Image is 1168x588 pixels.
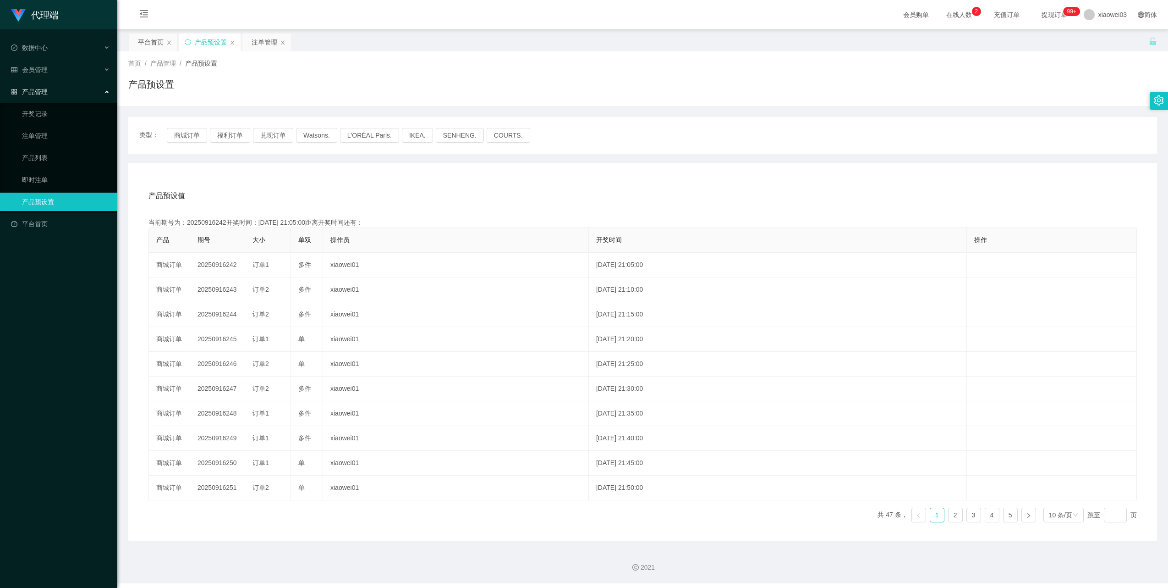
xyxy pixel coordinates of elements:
[589,302,967,327] td: [DATE] 21:15:00
[166,40,172,45] i: 图标: close
[190,401,245,426] td: 20250916248
[596,236,622,244] span: 开奖时间
[589,327,967,352] td: [DATE] 21:20:00
[190,377,245,401] td: 20250916247
[972,7,981,16] sup: 2
[298,410,311,417] span: 多件
[252,360,269,367] span: 订单2
[330,236,350,244] span: 操作员
[11,9,26,22] img: logo.9652507e.png
[967,508,981,522] a: 3
[298,261,311,268] span: 多件
[149,327,190,352] td: 商城订单
[916,513,921,518] i: 图标: left
[930,508,944,522] li: 1
[149,302,190,327] td: 商城订单
[210,128,250,143] button: 福利订单
[11,88,48,95] span: 产品管理
[1049,508,1072,522] div: 10 条/页
[167,128,207,143] button: 商城订单
[252,311,269,318] span: 订单2
[125,563,1161,572] div: 2021
[949,508,962,522] a: 2
[323,401,589,426] td: xiaowei01
[252,434,269,442] span: 订单1
[989,11,1024,18] span: 充值订单
[298,385,311,392] span: 多件
[11,67,17,73] i: 图标: table
[252,286,269,293] span: 订单2
[1087,508,1137,522] div: 跳至 页
[197,236,210,244] span: 期号
[589,451,967,476] td: [DATE] 21:45:00
[185,60,217,67] span: 产品预设置
[985,508,999,522] a: 4
[252,385,269,392] span: 订单2
[253,128,293,143] button: 兑现订单
[948,508,963,522] li: 2
[911,508,926,522] li: 上一页
[402,128,433,143] button: IKEA.
[1021,508,1036,522] li: 下一页
[280,40,285,45] i: 图标: close
[128,0,159,30] i: 图标: menu-fold
[145,60,147,67] span: /
[589,426,967,451] td: [DATE] 21:40:00
[930,508,944,522] a: 1
[190,253,245,277] td: 20250916242
[156,236,169,244] span: 产品
[149,277,190,302] td: 商城订单
[589,377,967,401] td: [DATE] 21:30:00
[149,352,190,377] td: 商城订单
[11,89,17,95] i: 图标: appstore-o
[11,44,17,51] i: 图标: check-circle-o
[230,40,235,45] i: 图标: close
[877,508,907,522] li: 共 47 条，
[323,426,589,451] td: xiaowei01
[589,277,967,302] td: [DATE] 21:10:00
[22,193,110,211] a: 产品预设置
[11,44,48,51] span: 数据中心
[139,128,167,143] span: 类型：
[323,377,589,401] td: xiaowei01
[149,401,190,426] td: 商城订单
[148,218,1137,227] div: 当前期号为：20250916242开奖时间：[DATE] 21:05:00距离开奖时间还有：
[1003,508,1018,522] li: 5
[128,78,174,91] h1: 产品预设置
[190,451,245,476] td: 20250916250
[252,484,269,491] span: 订单2
[252,261,269,268] span: 订单1
[195,33,227,51] div: 产品预设置
[298,434,311,442] span: 多件
[436,128,484,143] button: SENHENG.
[296,128,337,143] button: Watsons.
[487,128,530,143] button: COURTS.
[190,426,245,451] td: 20250916249
[252,410,269,417] span: 订单1
[323,253,589,277] td: xiaowei01
[1073,512,1078,519] i: 图标: down
[323,451,589,476] td: xiaowei01
[298,311,311,318] span: 多件
[149,377,190,401] td: 商城订单
[942,11,976,18] span: 在线人数
[22,149,110,167] a: 产品列表
[632,564,639,571] i: 图标: copyright
[1138,11,1144,18] i: 图标: global
[11,215,110,233] a: 图标: dashboard平台首页
[252,335,269,343] span: 订单1
[1149,37,1157,45] i: 图标: unlock
[22,171,110,189] a: 即时注单
[323,302,589,327] td: xiaowei01
[298,335,305,343] span: 单
[190,476,245,500] td: 20250916251
[589,352,967,377] td: [DATE] 21:25:00
[975,7,978,16] p: 2
[138,33,164,51] div: 平台首页
[190,352,245,377] td: 20250916246
[150,60,176,67] span: 产品管理
[323,352,589,377] td: xiaowei01
[298,286,311,293] span: 多件
[340,128,399,143] button: L'ORÉAL Paris.
[252,236,265,244] span: 大小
